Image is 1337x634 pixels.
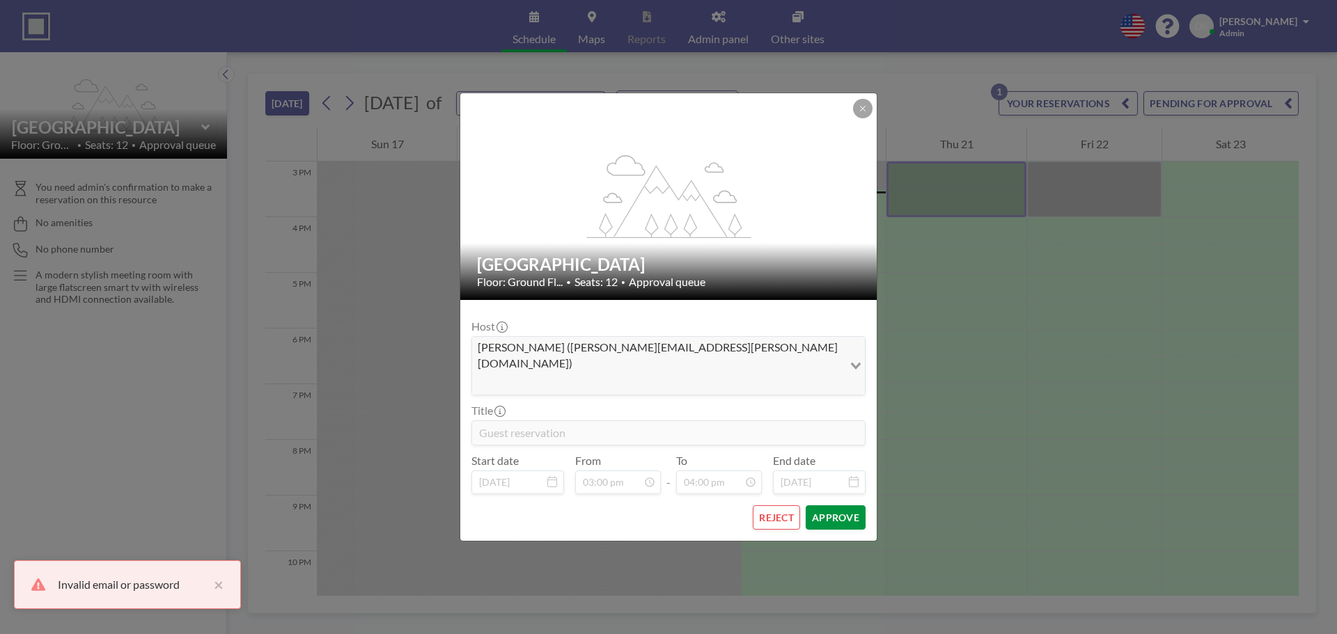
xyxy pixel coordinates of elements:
span: • [621,278,625,287]
label: Start date [471,454,519,468]
div: Search for option [472,337,865,395]
span: Approval queue [629,275,705,289]
button: close [207,576,224,593]
span: • [566,277,571,287]
label: From [575,454,601,468]
div: Invalid email or password [58,576,207,593]
button: REJECT [753,505,800,530]
span: Seats: 12 [574,275,618,289]
g: flex-grow: 1.2; [587,154,751,237]
input: Search for option [474,374,842,392]
label: To [676,454,687,468]
label: Host [471,319,506,333]
label: Title [471,404,504,418]
button: APPROVE [806,505,866,530]
label: End date [773,454,815,468]
span: Floor: Ground Fl... [477,275,563,289]
span: - [666,459,671,489]
span: [PERSON_NAME] ([PERSON_NAME][EMAIL_ADDRESS][PERSON_NAME][DOMAIN_NAME]) [475,340,840,371]
h2: [GEOGRAPHIC_DATA] [477,254,861,275]
input: David's reservation [472,421,865,445]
